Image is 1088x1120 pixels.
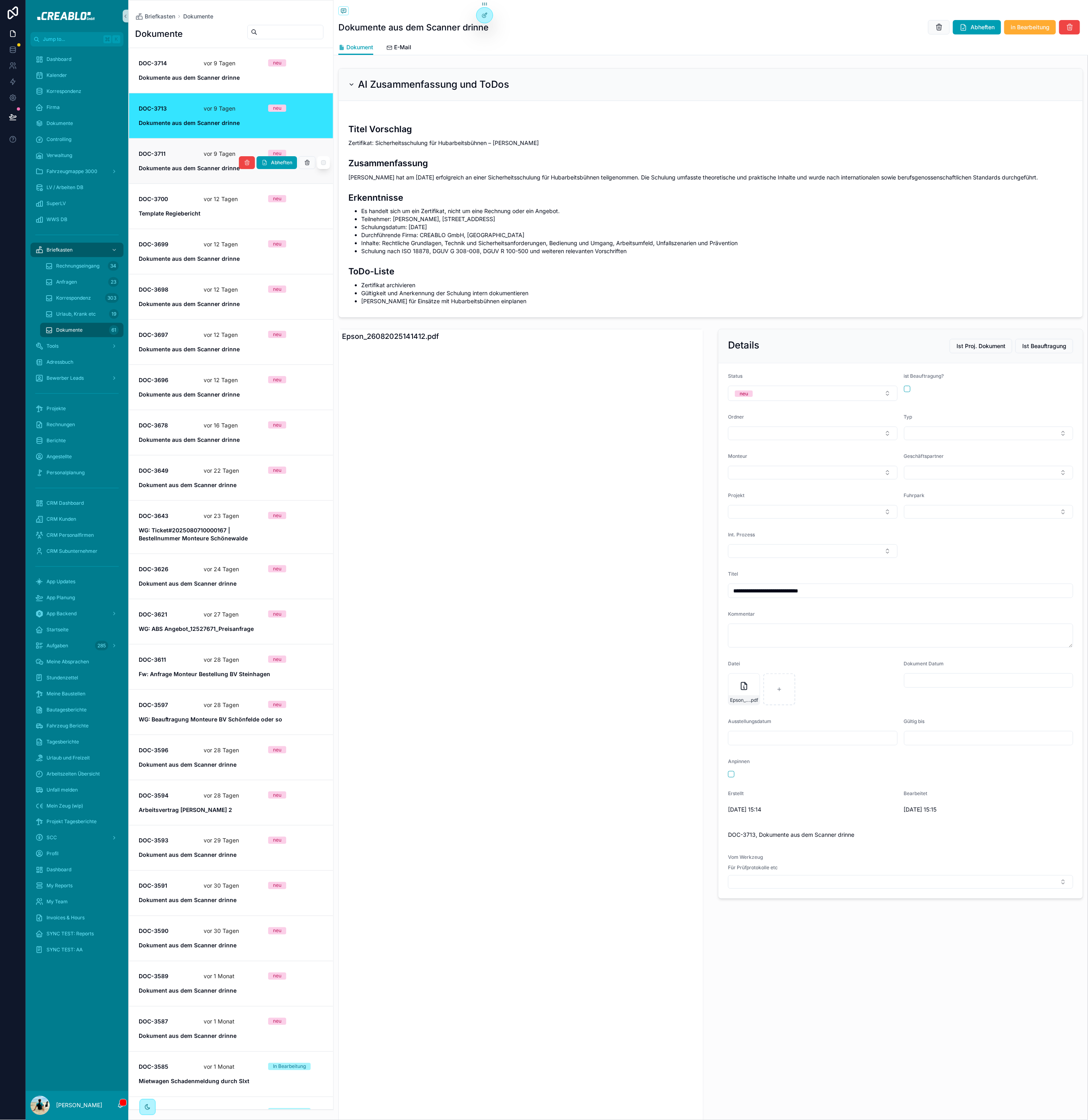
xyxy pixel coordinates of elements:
[271,159,292,166] span: Abheften
[47,88,81,95] span: Korrespondenz
[129,274,333,319] a: DOC-3698vor 12 TagenneuDokumente aus dem Scanner drinne
[30,512,123,526] a: CRM Kunden
[273,565,281,572] div: neu
[47,675,78,681] span: Stundenzettel
[30,528,123,542] a: CRM Personalfirmen
[30,417,123,432] a: Rechnungen
[129,735,333,780] a: DOC-3596vor 28 TagenneuDokument aus dem Scanner drinne
[40,307,123,321] a: Urlaub, Krank etc19
[348,265,1073,278] h3: ToDo-Liste
[204,746,239,754] p: vor 28 Tagen
[30,355,123,369] a: Adressbuch
[361,247,1073,255] li: Schulung nach ISO 18878, DGUV G 308-008, DGUV R 100-500 und weiteren relevanten Vorschriften
[204,286,238,294] p: vor 12 Tagen
[30,815,123,829] a: Projekt Tagesberichte
[30,847,123,861] a: Profil
[204,421,238,429] p: vor 16 Tagen
[47,453,72,460] span: Angestellte
[47,915,85,921] span: Invoices & Hours
[109,325,119,335] div: 61
[30,148,123,163] a: Verwaltung
[204,610,239,618] p: vor 27 Tagen
[904,492,925,498] span: Fuhrpark
[273,746,281,753] div: neu
[47,405,66,412] span: Projekte
[30,751,123,765] a: Urlaub und Freizeit
[904,453,944,459] span: Geschäftspartner
[386,40,411,56] a: E-Mail
[204,240,238,248] p: vor 12 Tagen
[47,469,85,476] span: Personalplanung
[204,467,239,475] p: vor 22 Tagen
[273,331,281,338] div: neu
[728,875,1073,889] button: Select Button
[139,747,168,753] strong: DOC-3596
[47,200,66,207] span: SuperLV
[139,625,254,632] strong: WG: ABS Angebot_12527671_Preisanfrage
[904,661,944,667] span: Dokument Datum
[139,1033,237,1039] strong: Dokument aus dem Scanner drinne
[30,927,123,941] a: SYNC TEST: Reports
[47,168,97,175] span: Fahrzeugmappe 3000
[204,59,235,67] p: vor 9 Tagen
[129,916,333,961] a: DOC-3590vor 30 TagenneuDokument aus dem Scanner drinne
[139,119,240,126] strong: Dokumente aus dem Scanner drinne
[139,195,168,202] strong: DOC-3700
[47,152,72,159] span: Verwaltung
[273,467,281,474] div: neu
[40,259,123,273] a: Rechnungseingang34
[30,831,123,845] a: SCC
[30,606,123,621] a: App Backend
[204,1018,235,1026] p: vor 1 Monat
[129,689,333,735] a: DOC-3597vor 28 TagenneuWG: Beauftragung Monteure BV Schönfelde oder so
[47,548,97,554] span: CRM Subunternehmer
[129,229,333,274] a: DOC-3699vor 12 TagenneuDokumente aus dem Scanner drinne
[30,433,123,448] a: Berichte
[273,1063,306,1070] div: In Bearbeitung
[139,210,200,217] strong: Template Regiebericht
[30,719,123,733] a: Fahrzeug Berichte
[47,755,90,761] span: Urlaub und Freizeit
[728,571,738,577] span: Titel
[1004,20,1056,34] button: in Bearbeitung
[904,427,1073,440] button: Select Button
[47,72,67,79] span: Kalender
[47,851,59,857] span: Profil
[904,505,1073,519] button: Select Button
[728,339,759,352] h2: Details
[30,895,123,909] a: My Team
[139,611,167,618] strong: DOC-3621
[139,105,167,112] strong: DOC-3713
[30,911,123,925] a: Invoices & Hours
[30,371,123,385] a: Bewerber Leads
[728,414,744,420] span: Ordner
[139,656,166,663] strong: DOC-3611
[56,327,83,333] span: Dokumente
[129,410,333,455] a: DOC-3678vor 16 TagenneuDokumente aus dem Scanner drinne
[346,43,373,51] span: Dokument
[361,289,1073,297] li: Gültigkeit und Anerkennung der Schulung intern dokumentieren
[30,622,123,637] a: Startseite
[273,512,281,519] div: neu
[47,359,73,365] span: Adressbuch
[139,436,240,443] strong: Dokumente aus dem Scanner drinne
[129,1006,333,1052] a: DOC-3587vor 1 MonatneuDokument aus dem Scanner drinne
[30,84,123,99] a: Korrespondenz
[728,532,755,538] span: Int. Prozess
[348,173,1073,181] p: [PERSON_NAME] hat am [DATE] erfolgreich an einer Sicherheitsschulung für Hubarbeitsbühnen teilgen...
[139,74,240,81] strong: Dokumente aus dem Scanner drinne
[47,835,57,841] span: SCC
[273,59,281,66] div: neu
[108,261,119,271] div: 34
[30,799,123,813] a: Mein Zeug (wip)
[30,767,123,781] a: Arbeitszeiten Übersicht
[139,897,237,904] strong: Dokument aus dem Scanner drinne
[139,481,237,488] strong: Dokument aus dem Scanner drinne
[728,373,742,379] span: Status
[56,263,99,269] span: Rechnungseingang
[273,286,281,293] div: neu
[139,165,240,171] strong: Dokumente aus dem Scanner drinne
[204,565,239,573] p: vor 24 Tagen
[47,104,60,111] span: Firma
[950,339,1012,353] button: Ist Proj. Dokument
